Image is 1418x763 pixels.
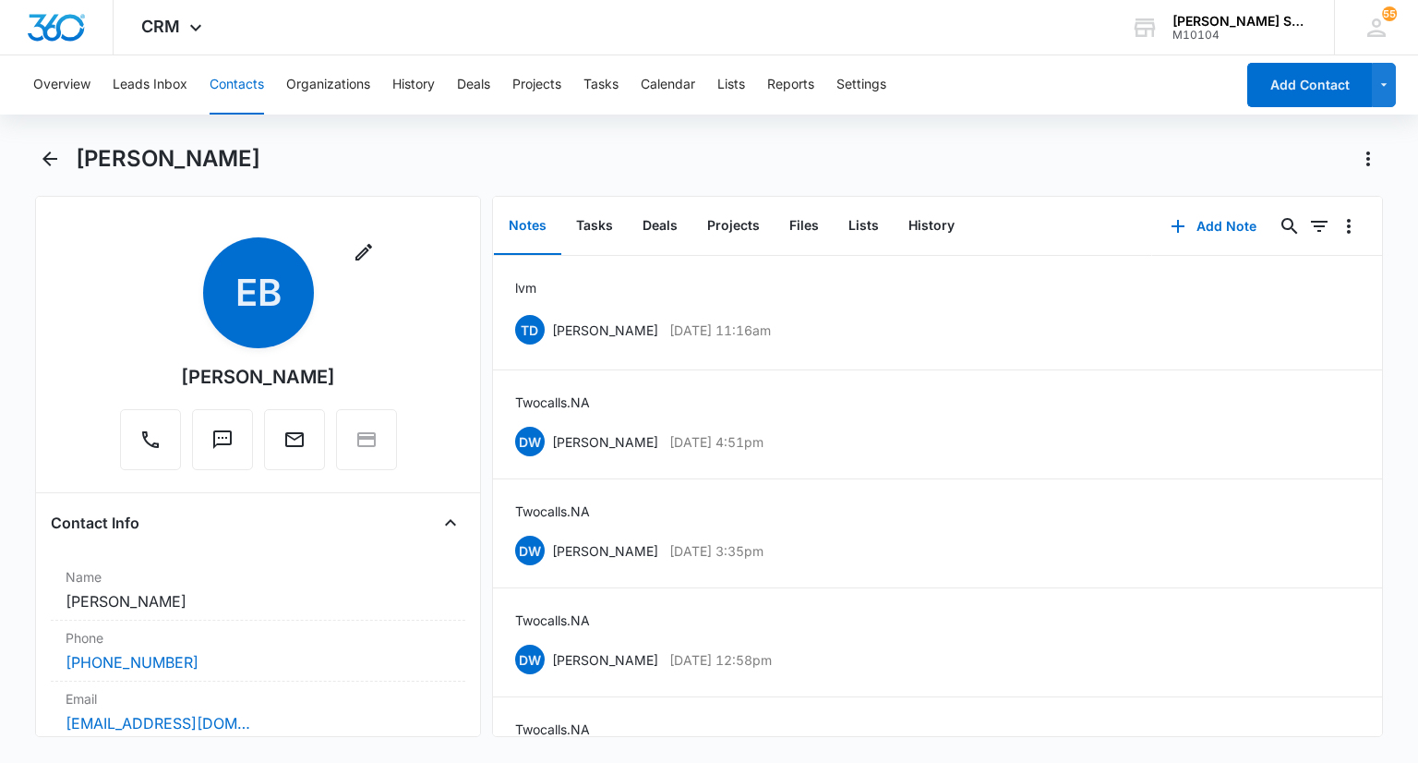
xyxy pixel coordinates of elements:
button: Email [264,409,325,470]
p: Two calls. NA [515,720,590,739]
button: Projects [692,198,775,255]
button: History [894,198,969,255]
span: DW [515,536,545,565]
button: Reports [767,55,814,115]
span: DW [515,645,545,674]
button: Add Note [1152,204,1275,248]
button: Search... [1275,212,1304,241]
p: [PERSON_NAME] [552,321,658,340]
button: Settings [836,55,886,115]
div: account id [1172,29,1307,42]
button: Call [120,409,181,470]
a: [PHONE_NUMBER] [66,651,198,673]
button: Deals [628,198,692,255]
button: Back [35,144,64,174]
span: TD [515,315,545,345]
button: Organizations [286,55,370,115]
a: Text [192,438,253,454]
button: Lists [834,198,894,255]
p: Two calls. NA [515,502,590,521]
button: Leads Inbox [113,55,187,115]
h1: [PERSON_NAME] [76,145,260,173]
button: Tasks [561,198,628,255]
button: Text [192,409,253,470]
p: Two calls. NA [515,393,590,412]
div: [PERSON_NAME] [181,363,335,391]
button: Deals [457,55,490,115]
p: [PERSON_NAME] [552,541,658,561]
span: CRM [141,17,180,36]
div: notifications count [1382,6,1397,21]
button: Overview [33,55,90,115]
button: Tasks [583,55,619,115]
a: [EMAIL_ADDRESS][DOMAIN_NAME] [66,712,250,734]
p: [DATE] 4:51pm [669,432,763,452]
a: Call [120,438,181,454]
button: Actions [1353,144,1383,174]
button: Filters [1304,212,1334,241]
span: DW [515,427,545,456]
p: [PERSON_NAME] [552,432,658,452]
p: [DATE] 3:35pm [669,541,763,561]
span: EB [203,237,314,348]
div: Phone[PHONE_NUMBER] [51,621,464,682]
div: account name [1172,14,1307,29]
label: Phone [66,628,450,648]
p: [DATE] 12:58pm [669,650,772,670]
button: Projects [512,55,561,115]
button: Lists [717,55,745,115]
button: Close [436,508,465,538]
p: Two calls. NA [515,611,590,630]
label: Email [66,689,450,708]
div: Name[PERSON_NAME] [51,560,464,621]
button: Calendar [641,55,695,115]
span: 55 [1382,6,1397,21]
button: Overflow Menu [1334,212,1364,241]
button: Add Contact [1247,63,1372,107]
button: Contacts [210,55,264,115]
dd: [PERSON_NAME] [66,590,450,612]
button: Files [775,198,834,255]
button: Notes [494,198,561,255]
a: Email [264,438,325,454]
p: lvm [515,278,536,297]
button: History [392,55,435,115]
div: Email[EMAIL_ADDRESS][DOMAIN_NAME] [51,682,464,743]
label: Name [66,567,450,587]
p: [PERSON_NAME] [552,650,658,670]
p: [DATE] 11:16am [669,321,771,340]
h4: Contact Info [51,512,139,534]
